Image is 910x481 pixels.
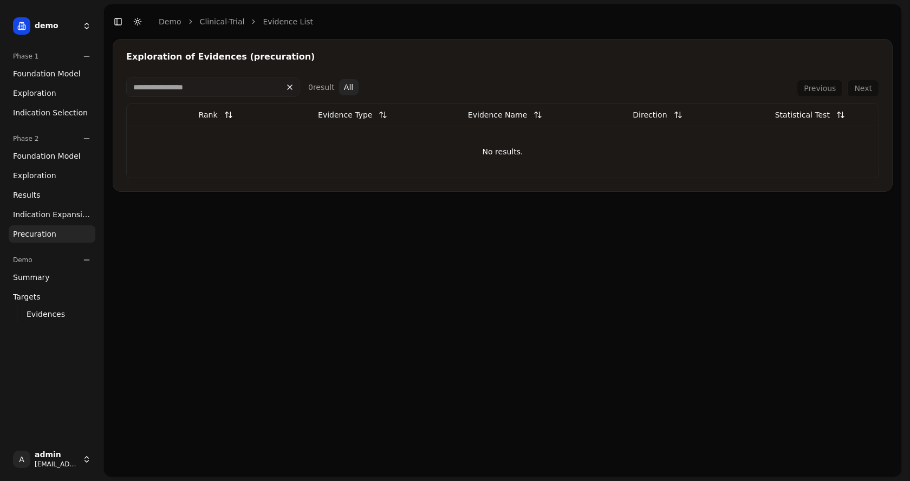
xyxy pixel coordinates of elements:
[775,105,830,125] div: Statistical Test
[9,186,95,204] a: Results
[13,209,91,220] span: Indication Expansion
[9,84,95,102] a: Exploration
[13,151,81,161] span: Foundation Model
[13,88,56,99] span: Exploration
[159,16,181,27] a: demo
[9,206,95,223] a: Indication Expansion
[13,272,50,283] span: Summary
[9,147,95,165] a: Foundation Model
[127,126,879,178] td: No results.
[13,170,56,181] span: Exploration
[9,13,95,39] button: demo
[126,53,879,61] div: Exploration of Evidences (precuration)
[110,14,126,29] button: Toggle Sidebar
[22,307,82,322] a: Evidences
[199,105,218,125] div: Rank
[159,16,313,27] nav: breadcrumb
[308,83,335,92] span: 0 result
[9,130,95,147] div: Phase 2
[9,269,95,286] a: Summary
[200,16,245,27] a: Clinical-Trial
[263,16,313,27] a: Evidence list
[13,107,88,118] span: Indication Selection
[13,451,30,468] span: A
[468,105,527,125] div: Evidence Name
[35,460,78,469] span: [EMAIL_ADDRESS]
[339,79,359,95] button: All
[13,68,81,79] span: Foundation Model
[633,105,667,125] div: Direction
[9,65,95,82] a: Foundation Model
[9,225,95,243] a: Precuration
[9,446,95,472] button: Aadmin[EMAIL_ADDRESS]
[35,21,78,31] span: demo
[13,291,41,302] span: Targets
[9,48,95,65] div: Phase 1
[9,288,95,305] a: Targets
[130,14,145,29] button: Toggle Dark Mode
[9,104,95,121] a: Indication Selection
[9,167,95,184] a: Exploration
[318,105,372,125] div: Evidence Type
[13,190,41,200] span: Results
[13,229,56,239] span: Precuration
[9,251,95,269] div: Demo
[35,450,78,460] span: admin
[27,309,65,320] span: Evidences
